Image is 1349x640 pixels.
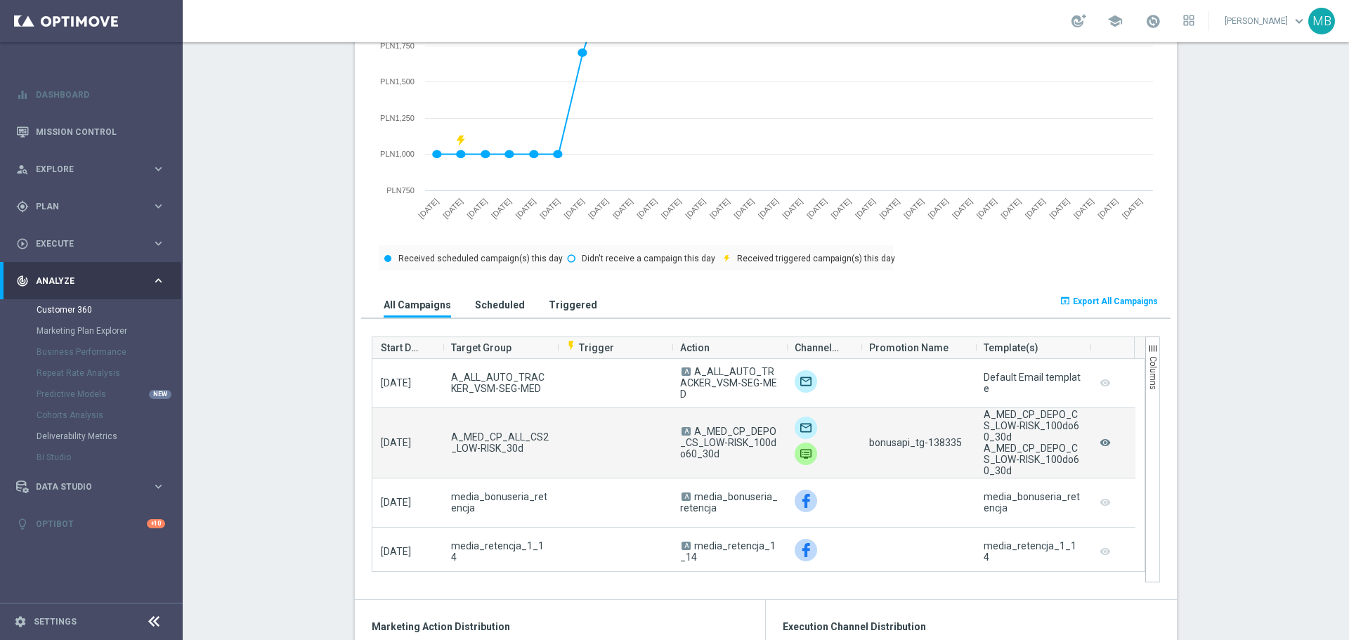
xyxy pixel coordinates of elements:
[757,197,780,220] text: [DATE]
[984,409,1081,443] div: A_MED_CP_DEPO_CS_LOW-RISK_100do60_30d
[15,238,166,249] button: play_circle_outline Execute keyboard_arrow_right
[795,490,817,512] div: Facebook Custom Audience
[380,150,415,158] text: PLN1,000
[566,342,614,353] span: Trigger
[869,334,949,362] span: Promotion Name
[37,384,181,405] div: Predictive Models
[16,237,29,250] i: play_circle_outline
[147,519,165,528] div: +10
[386,186,415,195] text: PLN750
[1098,433,1112,452] i: remove_red_eye
[1121,197,1144,220] text: [DATE]
[475,299,525,311] h3: Scheduled
[37,426,181,447] div: Deliverability Metrics
[36,165,152,174] span: Explore
[708,197,731,220] text: [DATE]
[16,200,152,213] div: Plan
[16,505,165,542] div: Optibot
[682,427,691,436] span: A
[566,340,577,351] i: flash_on
[984,372,1081,394] div: Default Email template
[490,197,513,220] text: [DATE]
[795,443,817,465] img: Private message
[37,304,146,315] a: Customer 360
[795,539,817,561] img: Facebook Custom Audience
[16,237,152,250] div: Execute
[37,325,146,337] a: Marketing Plan Explorer
[660,197,683,220] text: [DATE]
[149,390,171,399] div: NEW
[1291,13,1307,29] span: keyboard_arrow_down
[16,163,29,176] i: person_search
[152,274,165,287] i: keyboard_arrow_right
[1223,11,1308,32] a: [PERSON_NAME]keyboard_arrow_down
[1107,13,1123,29] span: school
[37,320,181,341] div: Marketing Plan Explorer
[152,480,165,493] i: keyboard_arrow_right
[680,334,710,362] span: Action
[451,372,549,394] span: A_ALL_AUTO_TRACKER_VSM-SEG-MED
[15,126,166,138] button: Mission Control
[36,240,152,248] span: Execute
[514,197,537,220] text: [DATE]
[587,197,610,220] text: [DATE]
[441,197,464,220] text: [DATE]
[16,76,165,113] div: Dashboard
[795,417,817,439] div: Optimail
[36,202,152,211] span: Plan
[805,197,828,220] text: [DATE]
[381,437,411,448] span: [DATE]
[611,197,634,220] text: [DATE]
[36,483,152,491] span: Data Studio
[152,162,165,176] i: keyboard_arrow_right
[381,377,411,388] span: [DATE]
[16,481,152,493] div: Data Studio
[781,197,804,220] text: [DATE]
[795,370,817,393] img: Target group only
[37,405,181,426] div: Cohorts Analysis
[1024,197,1047,220] text: [DATE]
[36,113,165,150] a: Mission Control
[381,334,423,362] span: Start Date
[417,197,440,220] text: [DATE]
[15,164,166,175] div: person_search Explore keyboard_arrow_right
[16,275,29,287] i: track_changes
[381,497,411,508] span: [DATE]
[15,201,166,212] button: gps_fixed Plan keyboard_arrow_right
[562,197,585,220] text: [DATE]
[380,41,415,50] text: PLN1,750
[34,618,77,626] a: Settings
[380,114,415,122] text: PLN1,250
[682,542,691,550] span: A
[16,200,29,213] i: gps_fixed
[878,197,901,220] text: [DATE]
[984,491,1081,514] div: media_bonuseria_retencja
[37,299,181,320] div: Customer 360
[732,197,755,220] text: [DATE]
[829,197,852,220] text: [DATE]
[16,163,152,176] div: Explore
[15,89,166,100] button: equalizer Dashboard
[15,481,166,492] button: Data Studio keyboard_arrow_right
[684,197,707,220] text: [DATE]
[975,197,998,220] text: [DATE]
[16,89,29,101] i: equalizer
[15,518,166,530] button: lightbulb Optibot +10
[926,197,949,220] text: [DATE]
[999,197,1022,220] text: [DATE]
[545,292,601,318] button: Triggered
[36,76,165,113] a: Dashboard
[37,431,146,442] a: Deliverability Metrics
[152,237,165,250] i: keyboard_arrow_right
[854,197,877,220] text: [DATE]
[465,197,488,220] text: [DATE]
[984,443,1081,476] div: A_MED_CP_DEPO_CS_LOW-RISK_100do60_30d
[538,197,561,220] text: [DATE]
[1060,295,1071,306] i: open_in_browser
[1048,197,1071,220] text: [DATE]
